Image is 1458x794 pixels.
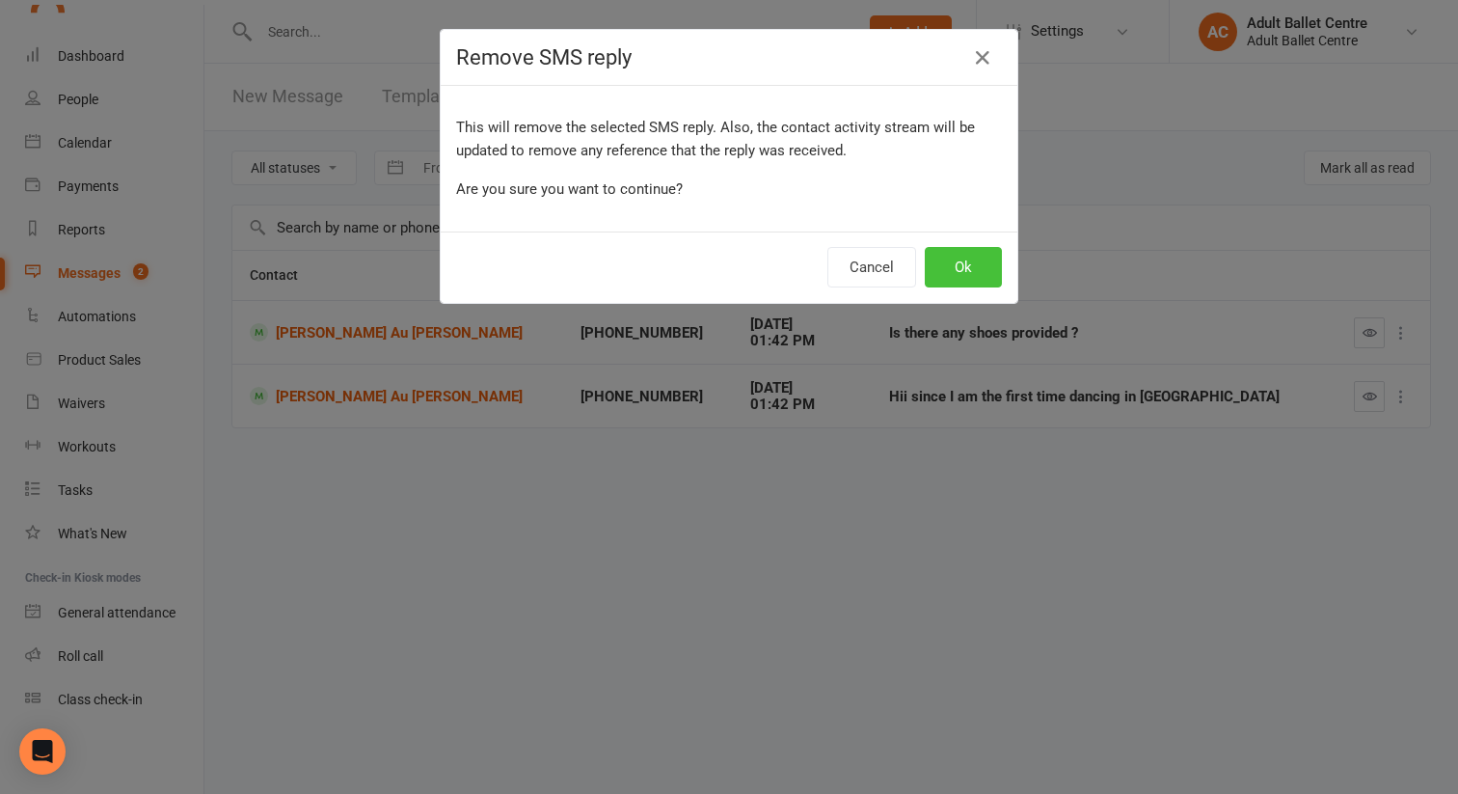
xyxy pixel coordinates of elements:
button: Close [967,42,998,73]
h4: Remove SMS reply [456,45,1002,69]
div: Open Intercom Messenger [19,728,66,775]
button: Cancel [827,247,916,287]
span: This will remove the selected SMS reply. Also, the contact activity stream will be updated to rem... [456,119,975,159]
button: Ok [925,247,1002,287]
span: Are you sure you want to continue? [456,180,683,198]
